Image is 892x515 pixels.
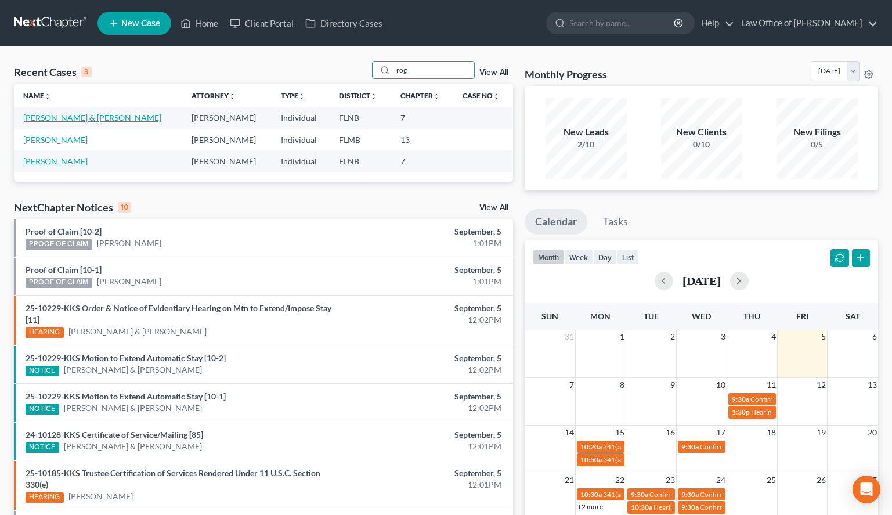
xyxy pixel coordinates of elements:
[644,311,659,321] span: Tue
[351,237,501,249] div: 1:01PM
[463,91,500,100] a: Case Nounfold_more
[14,200,131,214] div: NextChapter Notices
[669,378,676,392] span: 9
[81,67,92,77] div: 3
[26,468,320,489] a: 25-10185-KKS Trustee Certification of Services Rendered Under 11 U.S.C. Section 330(e)
[330,107,391,128] td: FLNB
[580,455,602,464] span: 10:50a
[715,473,727,487] span: 24
[525,67,607,81] h3: Monthly Progress
[281,91,305,100] a: Typeunfold_more
[665,473,676,487] span: 23
[770,330,777,344] span: 4
[351,302,501,314] div: September, 5
[351,264,501,276] div: September, 5
[26,278,92,288] div: PROOF OF CLAIM
[68,326,207,337] a: [PERSON_NAME] & [PERSON_NAME]
[272,129,330,150] td: Individual
[569,12,676,34] input: Search by name...
[871,330,878,344] span: 6
[669,330,676,344] span: 2
[866,473,878,487] span: 27
[765,426,777,440] span: 18
[593,249,617,265] button: day
[68,491,133,502] a: [PERSON_NAME]
[732,395,749,404] span: 9:30a
[614,426,626,440] span: 15
[26,442,59,453] div: NOTICE
[121,19,160,28] span: New Case
[546,139,627,150] div: 2/10
[351,352,501,364] div: September, 5
[299,13,388,34] a: Directory Cases
[751,408,887,416] span: Hearing for Celebration Pointe Holdings, LLC
[391,129,453,150] td: 13
[351,314,501,326] div: 12:02PM
[715,426,727,440] span: 17
[649,490,781,499] span: Confirmation hearing for [PERSON_NAME]
[619,330,626,344] span: 1
[351,467,501,479] div: September, 5
[391,150,453,172] td: 7
[866,426,878,440] span: 20
[765,378,777,392] span: 11
[631,503,652,512] span: 10:30a
[351,402,501,414] div: 12:02PM
[580,442,602,451] span: 10:20a
[750,395,882,404] span: Confirmation hearing for [PERSON_NAME]
[577,502,603,511] a: +2 more
[64,364,202,376] a: [PERSON_NAME] & [PERSON_NAME]
[546,125,627,139] div: New Leads
[97,276,161,287] a: [PERSON_NAME]
[393,62,474,78] input: Search by name...
[720,330,727,344] span: 3
[815,426,827,440] span: 19
[26,353,226,363] a: 25-10229-KKS Motion to Extend Automatic Stay [10-2]
[351,276,501,287] div: 1:01PM
[743,311,760,321] span: Thu
[593,209,638,235] a: Tasks
[695,13,734,34] a: Help
[339,91,377,100] a: Districtunfold_more
[64,402,202,414] a: [PERSON_NAME] & [PERSON_NAME]
[661,139,742,150] div: 0/10
[26,265,102,275] a: Proof of Claim [10-1]
[351,364,501,376] div: 12:02PM
[391,107,453,128] td: 7
[26,430,203,440] a: 24-10128-KKS Certificate of Service/Mailing [85]
[661,125,742,139] div: New Clients
[26,366,59,376] div: NOTICE
[351,226,501,237] div: September, 5
[765,473,777,487] span: 25
[26,404,59,415] div: NOTICE
[619,378,626,392] span: 8
[732,408,750,416] span: 1:30p
[23,91,51,100] a: Nameunfold_more
[564,249,593,265] button: week
[272,150,330,172] td: Individual
[820,330,827,344] span: 5
[175,13,224,34] a: Home
[23,156,88,166] a: [PERSON_NAME]
[97,237,161,249] a: [PERSON_NAME]
[479,204,508,212] a: View All
[665,426,676,440] span: 16
[44,93,51,100] i: unfold_more
[229,93,236,100] i: unfold_more
[533,249,564,265] button: month
[351,441,501,452] div: 12:01PM
[400,91,440,100] a: Chapterunfold_more
[26,327,64,338] div: HEARING
[26,239,92,250] div: PROOF OF CLAIM
[23,113,161,123] a: [PERSON_NAME] & [PERSON_NAME]
[631,490,648,499] span: 9:30a
[603,455,781,464] span: 341(a) meeting for [PERSON_NAME] De [PERSON_NAME]
[715,378,727,392] span: 10
[182,129,272,150] td: [PERSON_NAME]
[479,69,508,77] a: View All
[564,426,575,440] span: 14
[351,429,501,441] div: September, 5
[564,473,575,487] span: 21
[493,93,500,100] i: unfold_more
[224,13,299,34] a: Client Portal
